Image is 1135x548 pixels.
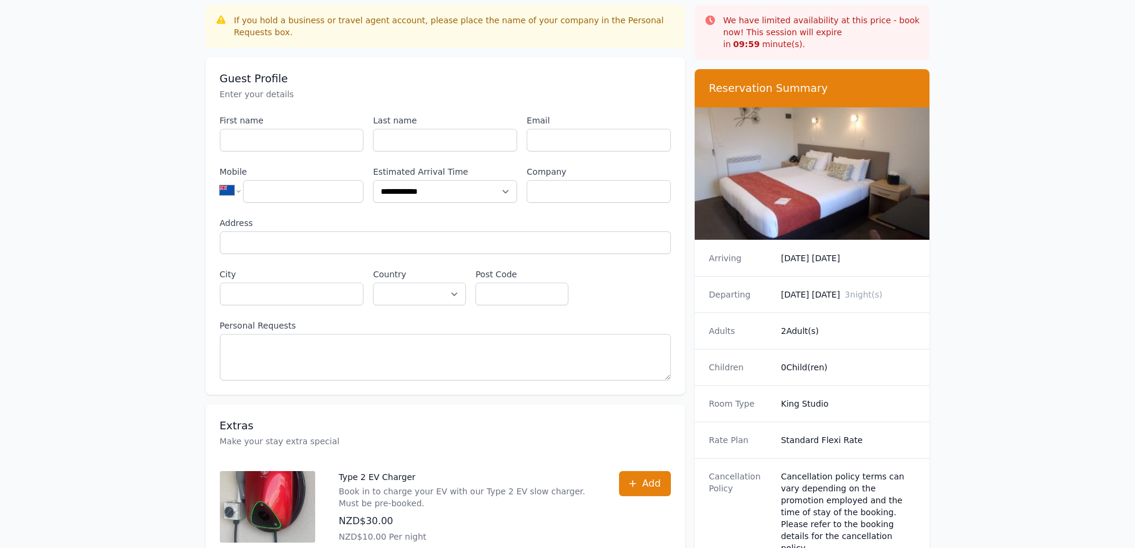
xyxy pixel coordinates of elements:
label: Address [220,217,671,229]
p: NZD$30.00 [339,514,595,528]
span: 3 night(s) [845,290,882,299]
label: Country [373,268,466,280]
dd: King Studio [781,398,916,410]
p: Type 2 EV Charger [339,471,595,483]
p: We have limited availability at this price - book now! This session will expire in minute(s). [723,14,921,50]
p: Book in to charge your EV with our Type 2 EV slow charger. Must be pre-booked. [339,485,595,509]
dt: Children [709,361,772,373]
dd: Standard Flexi Rate [781,434,916,446]
label: First name [220,114,364,126]
dt: Adults [709,325,772,337]
dt: Room Type [709,398,772,410]
h3: Reservation Summary [709,81,916,95]
img: Type 2 EV Charger [220,471,315,543]
p: Make your stay extra special [220,435,671,447]
dt: Arriving [709,252,772,264]
label: Estimated Arrival Time [373,166,517,178]
p: Enter your details [220,88,671,100]
dd: [DATE] [DATE] [781,252,916,264]
dd: 2 Adult(s) [781,325,916,337]
label: Email [527,114,671,126]
dd: [DATE] [DATE] [781,289,916,301]
div: If you hold a business or travel agent account, please place the name of your company in the Pers... [234,14,676,38]
span: Add [642,476,661,491]
label: Mobile [220,166,364,178]
img: King Studio [695,107,930,240]
label: Company [527,166,671,178]
label: City [220,268,364,280]
dd: 0 Child(ren) [781,361,916,373]
label: Personal Requests [220,320,671,332]
label: Post Code [475,268,568,280]
dt: Departing [709,289,772,301]
strong: 09 : 59 [733,39,760,49]
h3: Extras [220,419,671,433]
button: Add [619,471,671,496]
p: NZD$10.00 Per night [339,531,595,543]
dt: Rate Plan [709,434,772,446]
label: Last name [373,114,517,126]
h3: Guest Profile [220,72,671,86]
